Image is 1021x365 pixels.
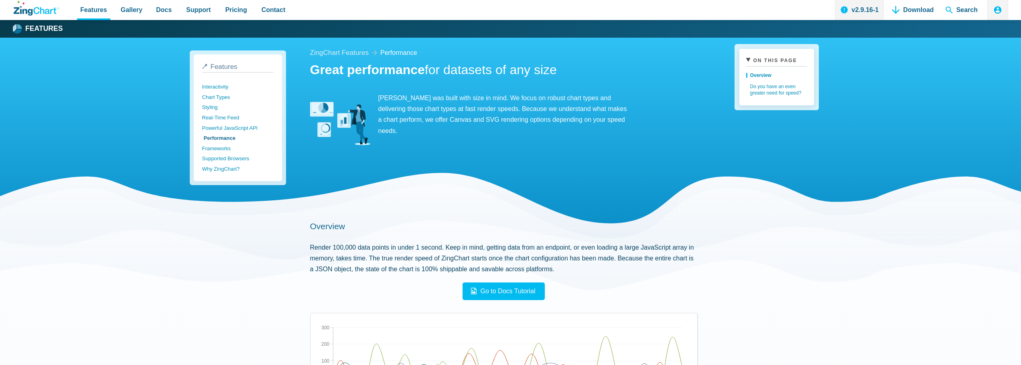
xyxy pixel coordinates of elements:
[156,4,172,15] span: Docs
[80,4,107,15] span: Features
[202,153,274,164] a: Supported Browsers
[380,47,417,58] a: performance
[202,164,274,174] a: Why ZingChart?
[310,47,369,59] a: ZingChart Features
[746,56,807,67] summary: On This Page
[310,222,345,231] a: Overview
[202,92,274,103] a: Chart Types
[25,25,63,32] strong: Features
[310,242,698,275] p: Render 100,000 data points in under 1 second. Keep in mind, getting data from an endpoint, or eve...
[121,4,142,15] span: Gallery
[211,63,237,71] span: Features
[14,1,59,16] a: ZingChart Logo. Click to return to the homepage
[202,82,274,92] a: Interactivity
[225,4,247,15] span: Pricing
[202,63,274,73] a: Features
[310,63,425,77] strong: Great performance
[310,62,698,80] h1: for datasets of any size
[310,93,631,136] p: [PERSON_NAME] was built with size in mind. We focus on robust chart types and delivering those ch...
[202,102,274,113] a: Styling
[202,133,274,143] a: Performance
[463,282,545,300] a: Go to Docs Tutorial
[746,70,807,81] a: Overview
[202,123,274,133] a: Powerful JavaScript API
[310,93,370,153] img: Interactivity Image
[202,143,274,154] a: Frameworks
[186,4,211,15] span: Support
[202,113,274,123] a: Real-Time Feed
[746,81,807,99] a: Do you have an even greater need for speed?
[262,4,286,15] span: Contact
[472,288,536,294] span: Go to Docs Tutorial
[14,23,63,35] a: Features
